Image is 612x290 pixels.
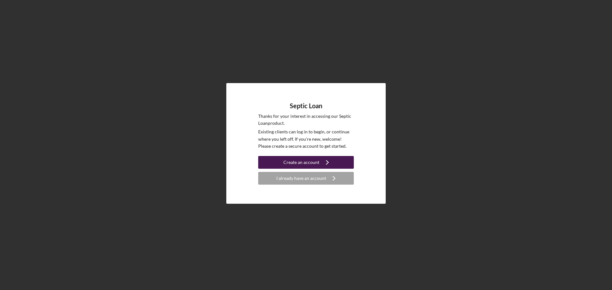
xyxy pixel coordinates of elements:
[276,172,326,185] div: I already have an account
[283,156,319,169] div: Create an account
[290,102,322,110] h4: Septic Loan
[258,156,354,170] a: Create an account
[258,172,354,185] button: I already have an account
[258,156,354,169] button: Create an account
[258,113,354,127] p: Thanks for your interest in accessing our Septic Loan product.
[258,128,354,150] p: Existing clients can log in to begin, or continue where you left off. If you're new, welcome! Ple...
